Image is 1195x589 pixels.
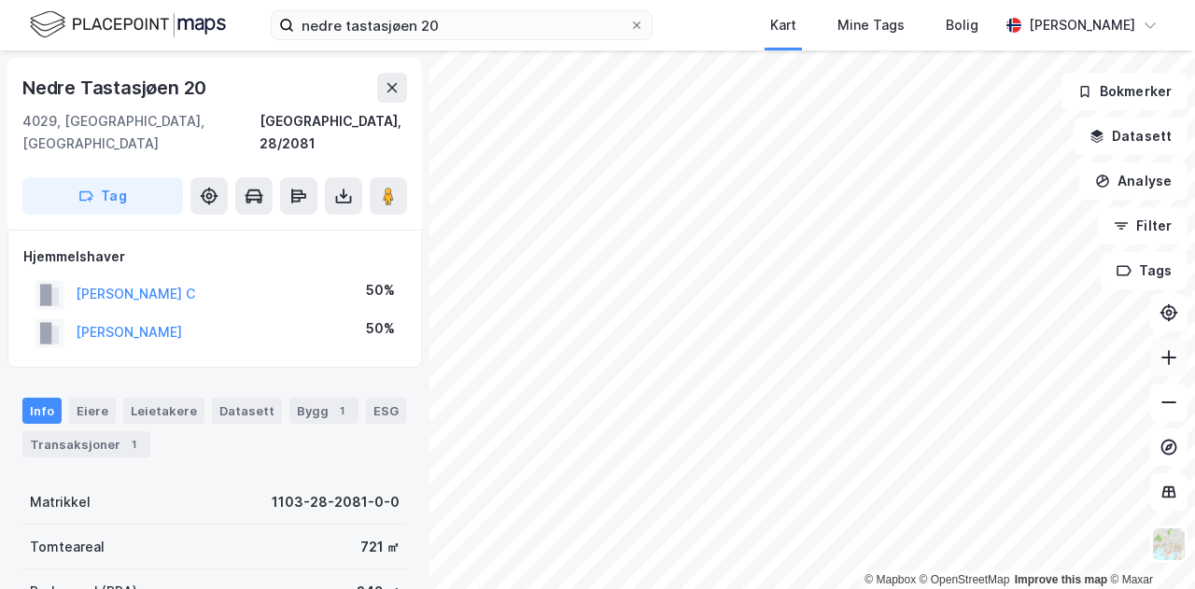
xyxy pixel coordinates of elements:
div: Datasett [212,398,282,424]
button: Tags [1101,252,1188,289]
iframe: Chat Widget [1102,499,1195,589]
div: Hjemmelshaver [23,245,406,268]
img: logo.f888ab2527a4732fd821a326f86c7f29.svg [30,8,226,41]
div: [PERSON_NAME] [1029,14,1135,36]
div: Transaksjoner [22,431,150,457]
div: 1103-28-2081-0-0 [272,491,400,513]
div: 4029, [GEOGRAPHIC_DATA], [GEOGRAPHIC_DATA] [22,110,260,155]
div: Matrikkel [30,491,91,513]
div: Bolig [946,14,978,36]
div: 721 ㎡ [360,536,400,558]
div: Info [22,398,62,424]
div: 1 [124,435,143,454]
a: Improve this map [1015,573,1107,586]
button: Bokmerker [1061,73,1188,110]
div: Kart [770,14,796,36]
a: Mapbox [865,573,916,586]
a: OpenStreetMap [920,573,1010,586]
div: Bygg [289,398,358,424]
div: 1 [332,401,351,420]
button: Datasett [1074,118,1188,155]
div: Eiere [69,398,116,424]
button: Tag [22,177,183,215]
div: [GEOGRAPHIC_DATA], 28/2081 [260,110,407,155]
button: Analyse [1079,162,1188,200]
div: Mine Tags [837,14,905,36]
input: Søk på adresse, matrikkel, gårdeiere, leietakere eller personer [294,11,629,39]
div: Leietakere [123,398,204,424]
button: Filter [1098,207,1188,245]
div: 50% [366,279,395,302]
div: Nedre Tastasjøen 20 [22,73,210,103]
div: ESG [366,398,406,424]
div: Tomteareal [30,536,105,558]
div: 50% [366,317,395,340]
